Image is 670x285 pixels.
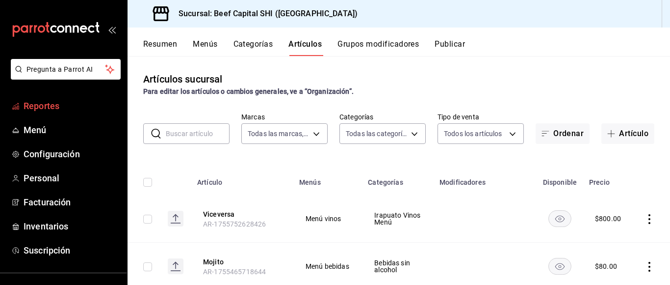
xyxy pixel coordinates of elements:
[434,164,537,195] th: Modificadores
[548,210,571,227] button: availability-product
[11,59,121,80] button: Pregunta a Parrot AI
[435,39,465,56] button: Publicar
[108,26,116,33] button: open_drawer_menu
[537,164,583,195] th: Disponible
[191,164,293,195] th: Artículo
[438,114,524,120] label: Tipo de venta
[248,129,309,139] span: Todas las marcas, Sin marca
[548,258,571,275] button: availability-product
[536,123,590,144] button: Ordenar
[203,268,266,276] span: AR-1755465718644
[7,71,121,82] a: Pregunta a Parrot AI
[166,124,230,143] input: Buscar artículo
[143,39,670,56] div: navigation tabs
[233,39,273,56] button: Categorías
[143,72,222,86] div: Artículos sucursal
[143,87,354,95] strong: Para editar los artículos o cambios generales, ve a “Organización”.
[24,244,119,257] span: Suscripción
[24,123,119,137] span: Menú
[241,114,328,120] label: Marcas
[601,123,654,144] button: Artículo
[24,171,119,185] span: Personal
[293,164,362,195] th: Menús
[362,164,434,195] th: Categorías
[24,147,119,161] span: Configuración
[644,214,654,224] button: actions
[595,261,617,271] div: $ 80.00
[24,220,119,233] span: Inventarios
[143,39,177,56] button: Resumen
[583,164,633,195] th: Precio
[374,212,421,226] span: Irapuato Vinos Menú
[306,263,350,270] span: Menú bebidas
[346,129,408,139] span: Todas las categorías, Sin categoría
[339,114,426,120] label: Categorías
[374,259,421,273] span: Bebidas sin alcohol
[26,64,105,75] span: Pregunta a Parrot AI
[24,196,119,209] span: Facturación
[193,39,217,56] button: Menús
[306,215,350,222] span: Menú vinos
[444,129,502,139] span: Todos los artículos
[644,262,654,272] button: actions
[203,220,266,228] span: AR-1755752628426
[288,39,322,56] button: Artículos
[337,39,419,56] button: Grupos modificadores
[24,99,119,113] span: Reportes
[595,214,621,224] div: $ 800.00
[203,209,282,219] button: edit-product-location
[171,8,358,20] h3: Sucursal: Beef Capital SHI ([GEOGRAPHIC_DATA])
[203,257,282,267] button: edit-product-location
